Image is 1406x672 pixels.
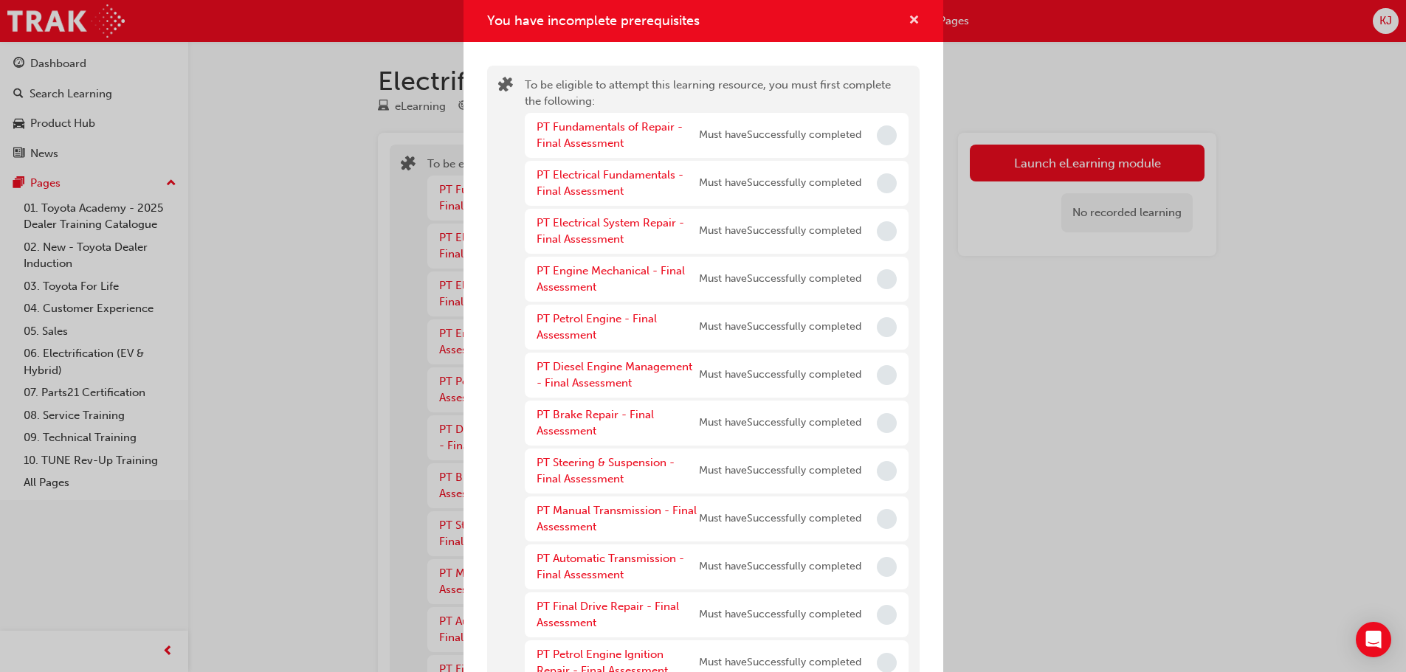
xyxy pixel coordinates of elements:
[537,504,697,534] a: PT Manual Transmission - Final Assessment
[1356,622,1391,657] div: Open Intercom Messenger
[699,319,861,336] span: Must have Successfully completed
[877,461,897,481] span: Incomplete
[699,127,861,144] span: Must have Successfully completed
[537,408,654,438] a: PT Brake Repair - Final Assessment
[909,12,920,30] button: cross-icon
[877,557,897,577] span: Incomplete
[699,558,861,575] span: Must have Successfully completed
[537,168,683,198] a: PT Electrical Fundamentals - Final Assessment
[699,510,861,527] span: Must have Successfully completed
[877,509,897,529] span: Incomplete
[537,312,657,342] a: PT Petrol Engine - Final Assessment
[877,605,897,625] span: Incomplete
[877,413,897,433] span: Incomplete
[877,269,897,289] span: Incomplete
[877,365,897,385] span: Incomplete
[877,125,897,145] span: Incomplete
[877,317,897,337] span: Incomplete
[699,271,861,288] span: Must have Successfully completed
[877,221,897,241] span: Incomplete
[537,360,692,390] a: PT Diesel Engine Management - Final Assessment
[699,367,861,384] span: Must have Successfully completed
[537,552,684,582] a: PT Automatic Transmission - Final Assessment
[699,654,861,671] span: Must have Successfully completed
[699,463,861,479] span: Must have Successfully completed
[537,264,685,294] a: PT Engine Mechanical - Final Assessment
[699,415,861,432] span: Must have Successfully completed
[699,175,861,192] span: Must have Successfully completed
[699,606,861,623] span: Must have Successfully completed
[498,78,513,95] span: puzzle-icon
[537,456,675,486] a: PT Steering & Suspension - Final Assessment
[699,223,861,240] span: Must have Successfully completed
[537,600,679,630] a: PT Final Drive Repair - Final Assessment
[537,216,684,246] a: PT Electrical System Repair - Final Assessment
[877,173,897,193] span: Incomplete
[537,120,683,150] a: PT Fundamentals of Repair - Final Assessment
[487,13,700,29] span: You have incomplete prerequisites
[909,15,920,28] span: cross-icon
